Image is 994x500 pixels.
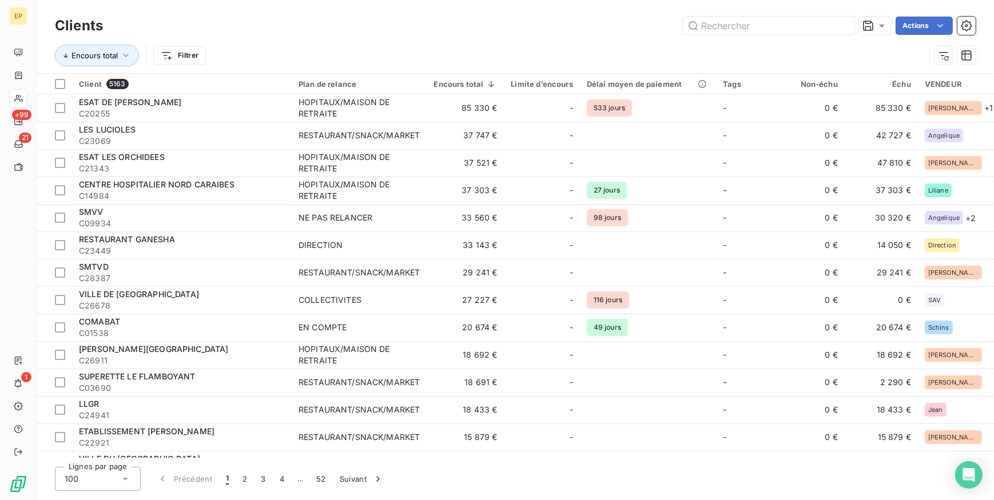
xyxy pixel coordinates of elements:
span: + 2 [965,212,976,224]
span: - [570,130,573,141]
td: 0 € [772,204,845,231]
span: Liliane [928,187,948,194]
div: EP [9,7,27,25]
span: - [723,103,726,113]
div: RESTAURANT/SNACK/MARKET [299,377,420,388]
span: C22921 [79,437,285,449]
span: C09934 [79,218,285,229]
span: 27 jours [587,182,627,199]
span: - [570,431,573,443]
td: 0 € [772,341,845,369]
div: HOPITAUX/MAISON DE RETRAITE [299,343,420,366]
td: 20 674 € [427,314,504,341]
td: 0 € [772,314,845,341]
span: 100 [65,473,78,485]
button: 52 [309,467,333,491]
span: COMABAT [79,317,120,326]
div: Non-échu [778,79,838,89]
span: Encours total [71,51,118,60]
td: 0 € [772,259,845,286]
span: [PERSON_NAME] [928,351,979,358]
span: SMVV [79,207,104,217]
td: 37 303 € [427,177,504,204]
td: 33 560 € [427,204,504,231]
span: - [723,158,726,167]
span: … [291,470,309,488]
span: - [723,350,726,359]
div: RESTAURANT/SNACK/MARKET [299,267,420,278]
td: 0 € [772,122,845,149]
span: ETABLISSEMENT [PERSON_NAME] [79,426,214,436]
td: 33 143 € [427,231,504,259]
td: 18 433 € [845,396,918,423]
span: - [723,432,726,442]
button: 4 [273,467,291,491]
div: RESTAURANT/SNACK/MARKET [299,404,420,415]
td: 14 050 € [845,231,918,259]
span: 116 jours [587,291,629,309]
span: - [723,405,726,414]
span: - [723,185,726,195]
td: 0 € [772,451,845,478]
button: 2 [236,467,254,491]
span: RESTAURANT GANESHA [79,234,175,244]
span: C26911 [79,355,285,366]
span: LES LUCIOLES [79,125,136,134]
span: - [570,185,573,196]
td: 0 € [772,423,845,451]
span: Angelique [928,132,960,139]
td: 47 810 € [845,149,918,177]
td: 2 290 € [845,369,918,396]
div: HOPITAUX/MAISON DE RETRAITE [299,179,420,202]
td: 14 397 € [427,451,504,478]
button: Encours total [55,45,139,66]
div: HOPITAUX/MAISON DE RETRAITE [299,97,420,119]
span: C23069 [79,135,285,147]
span: + 1 [984,102,993,114]
span: Jean [928,406,943,413]
span: 21 [19,133,31,143]
td: 18 691 € [427,369,504,396]
span: C26678 [79,300,285,311]
td: 0 € [772,177,845,204]
span: [PERSON_NAME] [928,105,979,111]
span: SUPERETTE LE FLAMBOYANT [79,371,195,381]
td: 0 € [772,231,845,259]
h3: Clients [55,15,103,36]
td: 42 727 € [845,122,918,149]
span: 5163 [106,79,129,89]
button: Filtrer [153,46,206,65]
span: [PERSON_NAME] [928,434,979,441]
button: Actions [896,17,953,35]
div: RESTAURANT/SNACK/MARKET [299,130,420,141]
td: 85 330 € [427,94,504,122]
span: Angelique [928,214,960,221]
span: - [723,240,726,250]
span: ESAT LES ORCHIDEES [79,152,165,162]
span: Direction [928,242,956,249]
td: 18 433 € [427,396,504,423]
span: 533 jours [587,99,632,117]
span: - [570,294,573,306]
a: +99 [9,112,27,130]
td: 27 227 € [427,286,504,314]
td: 0 € [772,149,845,177]
td: 30 320 € [845,204,918,231]
span: - [723,295,726,305]
span: - [723,322,726,332]
button: Suivant [333,467,391,491]
td: 20 674 € [845,314,918,341]
td: 37 303 € [845,177,918,204]
span: C28387 [79,273,285,284]
span: 1 [21,372,31,382]
div: Limite d’encours [511,79,572,89]
td: 18 692 € [845,341,918,369]
span: [PERSON_NAME] [928,269,979,276]
td: 29 241 € [845,259,918,286]
span: C14984 [79,190,285,202]
div: COLLECTIVITES [299,294,361,306]
span: - [570,404,573,415]
td: 37 521 € [427,149,504,177]
td: 15 879 € [845,423,918,451]
a: 21 [9,135,27,153]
